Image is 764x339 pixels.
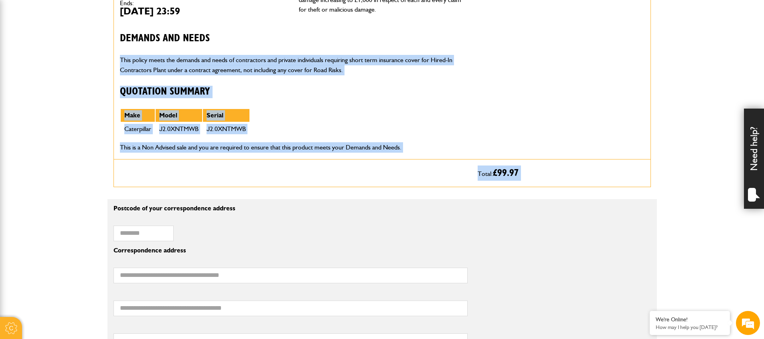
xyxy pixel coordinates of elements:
img: d_20077148190_company_1631870298795_20077148190 [14,44,34,56]
td: J2.0XNTMWB [203,122,250,136]
th: Serial [203,109,250,122]
input: Enter your phone number [10,121,146,139]
p: How may I help you today? [656,324,724,330]
p: This policy meets the demands and needs of contractors and private individuals requiring short te... [120,55,466,75]
h3: Demands and needs [120,32,466,45]
td: J2.0XNTMWB [155,122,203,136]
div: We're Online! [656,316,724,323]
th: Make [120,109,155,122]
dd: [DATE] 23:59 [120,6,287,16]
p: Total: [478,165,644,181]
div: Need help? [744,109,764,209]
p: Correspondence address [113,247,468,254]
div: Minimize live chat window [132,4,151,23]
input: Enter your email address [10,98,146,115]
textarea: Type your message and hit 'Enter' [10,145,146,240]
span: 99.97 [497,168,519,178]
em: Start Chat [109,247,146,258]
input: Enter your last name [10,74,146,92]
div: Chat with us now [42,45,135,55]
td: Caterpillar [120,122,155,136]
p: Postcode of your correspondence address [113,205,468,212]
th: Model [155,109,203,122]
h3: Quotation Summary [120,86,466,98]
p: This is a Non Advised sale and you are required to ensure that this product meets your Demands an... [120,142,466,153]
span: £ [493,168,519,178]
